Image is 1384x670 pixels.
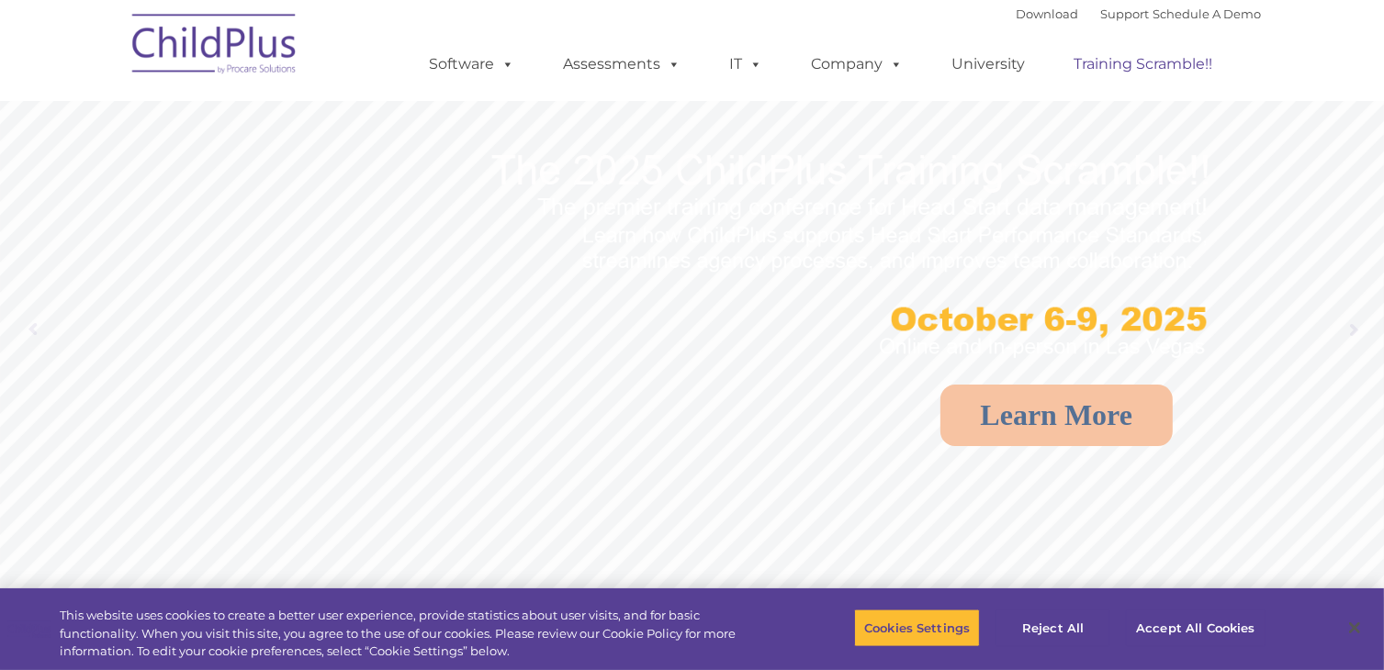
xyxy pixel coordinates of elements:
[793,46,922,83] a: Company
[1153,6,1262,21] a: Schedule A Demo
[854,609,980,647] button: Cookies Settings
[60,607,761,661] div: This website uses cookies to create a better user experience, provide statistics about user visit...
[1017,6,1262,21] font: |
[712,46,782,83] a: IT
[1017,6,1079,21] a: Download
[1101,6,1150,21] a: Support
[1334,608,1375,648] button: Close
[940,385,1174,446] a: Learn More
[1126,609,1265,647] button: Accept All Cookies
[546,46,700,83] a: Assessments
[411,46,534,83] a: Software
[123,1,307,93] img: ChildPlus by Procare Solutions
[1056,46,1232,83] a: Training Scramble!!
[996,609,1110,647] button: Reject All
[934,46,1044,83] a: University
